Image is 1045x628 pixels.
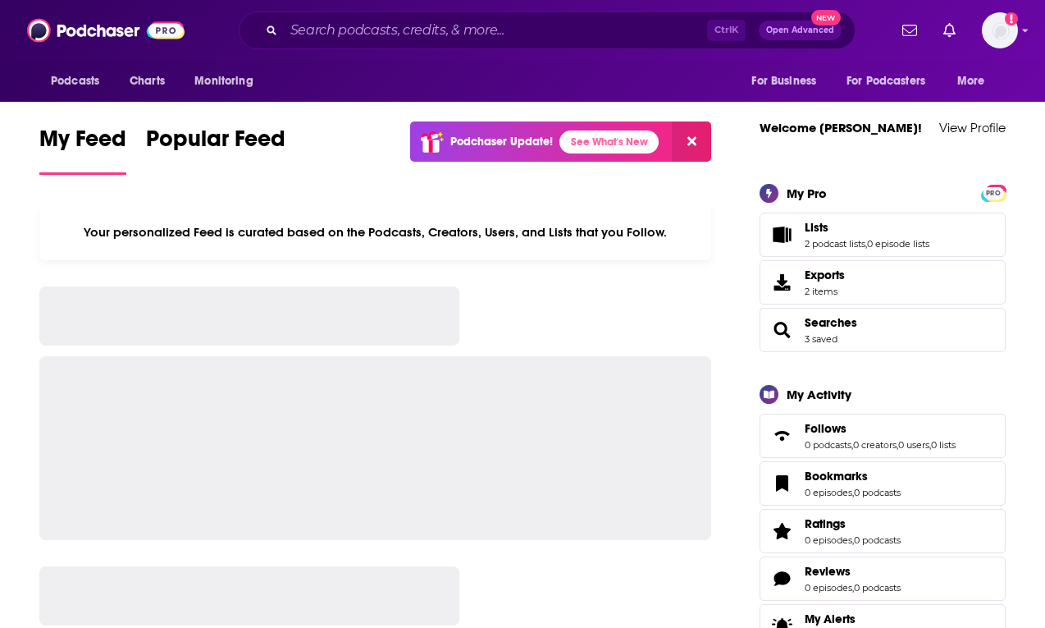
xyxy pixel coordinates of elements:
a: 0 creators [853,439,897,451]
div: My Pro [787,186,827,201]
span: My Feed [39,125,126,163]
span: , [852,582,854,594]
span: Podcasts [51,70,99,93]
span: For Business [751,70,816,93]
span: Monitoring [194,70,253,93]
img: User Profile [982,12,1018,48]
span: Logged in as vjacobi [982,12,1018,48]
a: 3 saved [805,333,837,345]
span: Ratings [805,516,846,531]
button: open menu [39,66,121,97]
span: More [957,70,985,93]
a: Show notifications dropdown [937,16,962,44]
span: My Alerts [805,612,856,626]
a: Bookmarks [765,472,798,495]
a: 0 episodes [805,534,852,546]
span: , [851,439,853,451]
div: Your personalized Feed is curated based on the Podcasts, Creators, Users, and Lists that you Follow. [39,204,711,260]
span: New [811,10,841,25]
span: Bookmarks [805,469,868,484]
input: Search podcasts, credits, & more... [284,17,707,44]
span: Lists [805,220,828,235]
button: Open AdvancedNew [759,21,842,40]
a: 0 podcasts [854,534,901,546]
span: 2 items [805,286,845,297]
span: , [852,534,854,546]
span: Follows [805,421,846,436]
a: Lists [765,223,798,246]
a: 0 episodes [805,582,852,594]
a: Follows [805,421,956,436]
span: Follows [760,414,1006,458]
span: Lists [760,213,1006,257]
a: Reviews [805,564,901,579]
a: Ratings [765,520,798,543]
span: , [865,238,867,250]
span: Exports [805,268,845,282]
span: Charts [130,70,165,93]
button: open menu [946,66,1006,97]
a: Searches [805,315,857,330]
a: PRO [983,186,1003,198]
span: Searches [760,308,1006,352]
a: 0 episodes [805,487,852,498]
a: Ratings [805,516,901,531]
a: View Profile [939,120,1006,135]
span: Bookmarks [760,461,1006,506]
a: 0 lists [931,439,956,451]
span: , [929,439,931,451]
a: Follows [765,424,798,447]
div: My Activity [787,387,851,402]
a: Bookmarks [805,469,901,484]
button: open menu [740,66,837,97]
span: Ratings [760,509,1006,553]
span: Reviews [760,557,1006,601]
a: Popular Feed [146,125,285,175]
span: , [852,487,854,498]
span: Ctrl K [707,20,746,41]
img: Podchaser - Follow, Share and Rate Podcasts [27,15,185,46]
a: My Feed [39,125,126,175]
svg: Add a profile image [1005,12,1018,25]
a: Reviews [765,567,798,590]
a: Lists [805,220,929,235]
button: open menu [183,66,274,97]
span: For Podcasters [846,70,925,93]
a: 0 episode lists [867,238,929,250]
a: 0 users [898,439,929,451]
span: Popular Feed [146,125,285,163]
a: 0 podcasts [854,582,901,594]
span: Open Advanced [766,26,834,34]
span: PRO [983,187,1003,199]
button: Show profile menu [982,12,1018,48]
a: Charts [119,66,175,97]
a: Exports [760,260,1006,305]
p: Podchaser Update! [450,135,553,149]
span: Exports [765,271,798,294]
a: 2 podcast lists [805,238,865,250]
a: See What's New [559,131,659,154]
div: Search podcasts, credits, & more... [239,11,856,49]
span: Reviews [805,564,851,579]
a: Searches [765,319,798,342]
a: 0 podcasts [805,439,851,451]
span: , [897,439,898,451]
button: open menu [836,66,949,97]
a: 0 podcasts [854,487,901,498]
a: Show notifications dropdown [896,16,924,44]
a: Welcome [PERSON_NAME]! [760,120,922,135]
